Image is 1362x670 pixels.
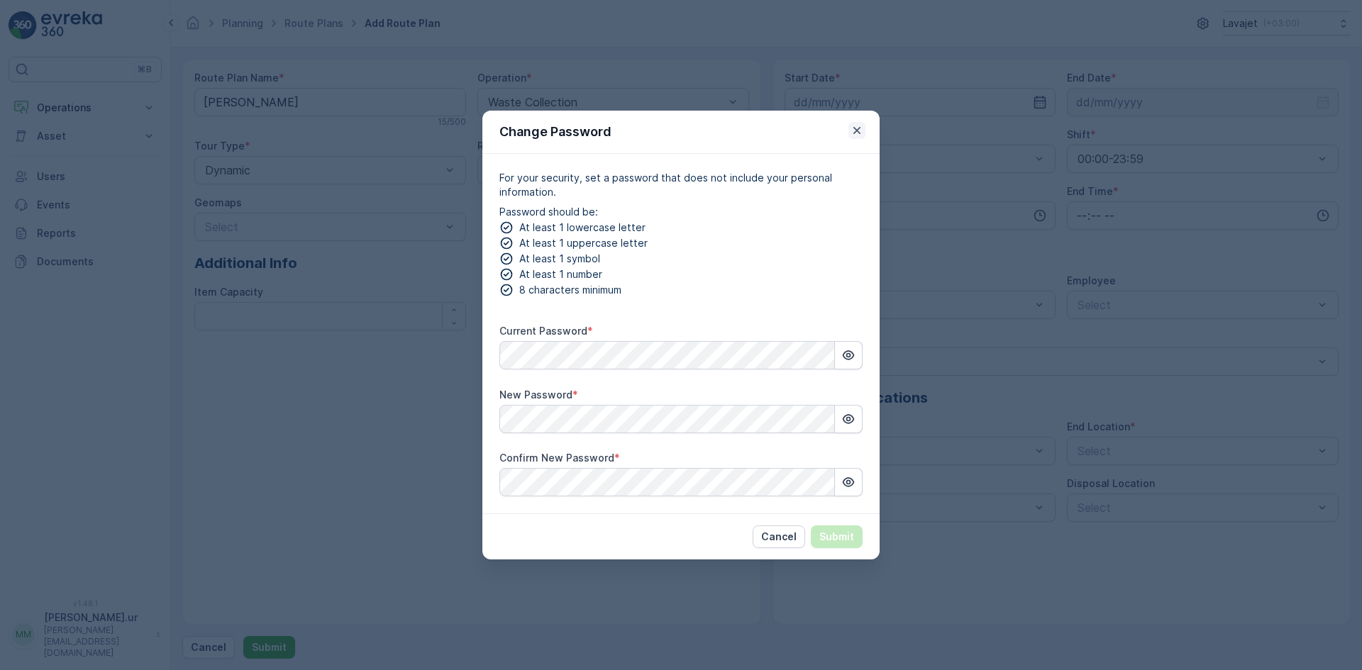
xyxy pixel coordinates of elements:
span: At least 1 uppercase letter [519,236,648,250]
button: Submit [811,525,863,548]
p: For your security, set a password that does not include your personal information. [499,171,863,199]
span: At least 1 symbol [519,252,600,266]
p: Submit [819,530,854,544]
p: Change Password [499,122,611,142]
label: New Password [499,389,572,401]
span: 8 characters minimum [519,283,621,297]
button: Cancel [753,525,805,548]
label: Current Password [499,325,587,337]
label: Confirm New Password [499,452,614,464]
p: Cancel [761,530,797,544]
span: Password should be: [499,205,863,219]
span: At least 1 lowercase letter [519,220,646,235]
span: At least 1 number [519,267,602,281]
